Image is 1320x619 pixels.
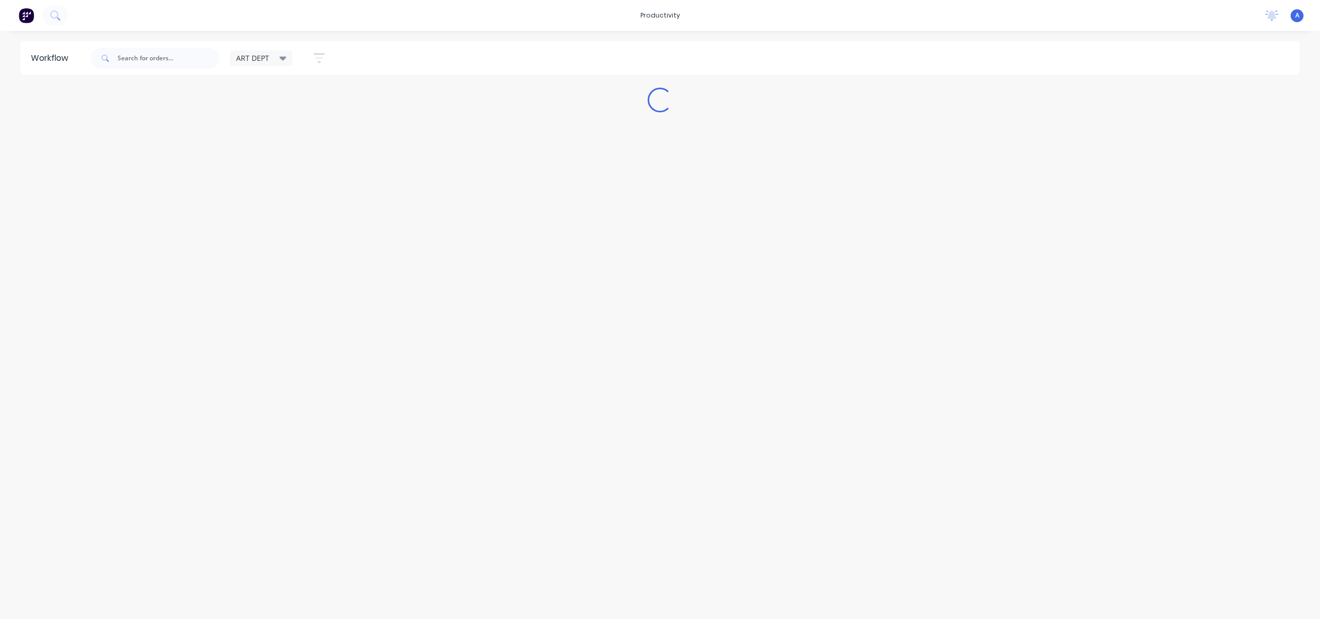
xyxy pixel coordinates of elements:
[31,52,73,64] div: Workflow
[236,53,269,63] span: ART DEPT
[118,48,220,69] input: Search for orders...
[19,8,34,23] img: Factory
[635,8,685,23] div: productivity
[1295,11,1299,20] span: A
